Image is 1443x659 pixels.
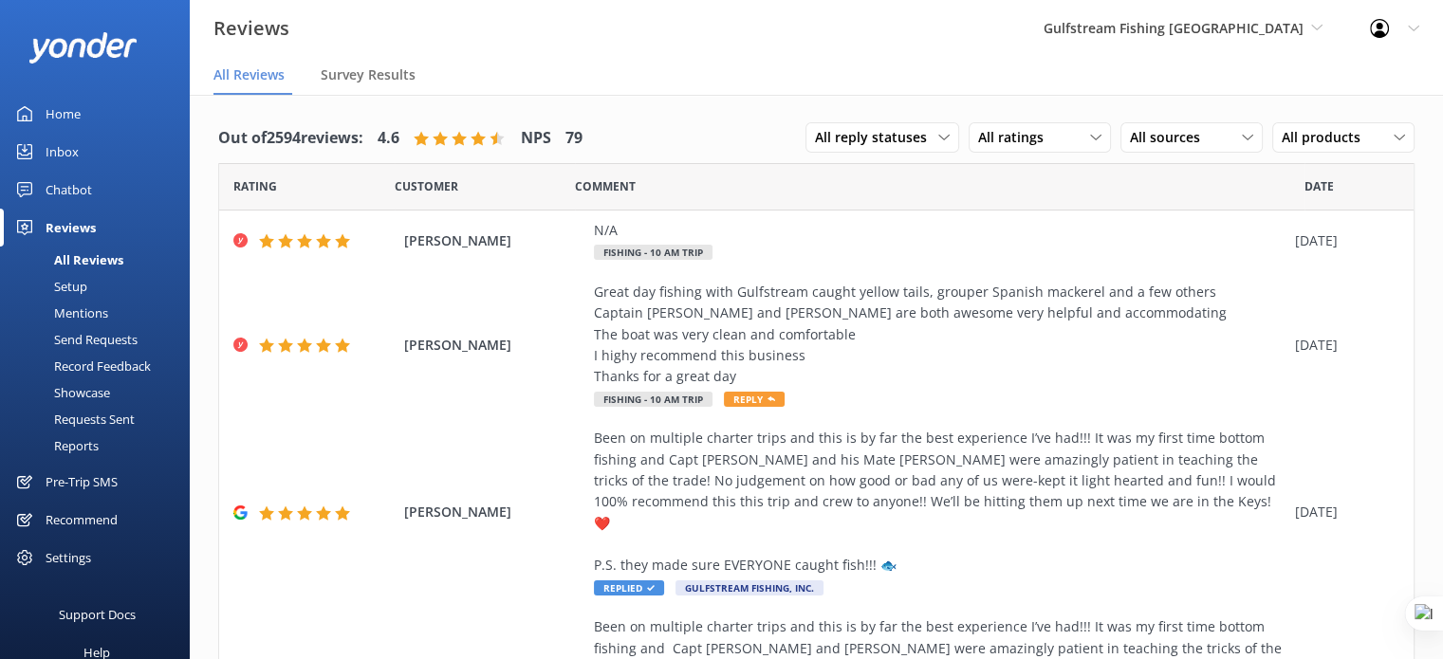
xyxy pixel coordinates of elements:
span: Fishing - 10 AM Trip [594,392,712,407]
span: Fishing - 10 AM Trip [594,245,712,260]
a: Requests Sent [11,406,190,432]
a: Setup [11,273,190,300]
a: Reports [11,432,190,459]
div: Recommend [46,501,118,539]
h4: 79 [565,126,583,151]
span: Gulfstream Fishing, Inc. [675,580,823,595]
span: [PERSON_NAME] [404,230,584,251]
h4: NPS [521,126,551,151]
div: Settings [46,539,91,577]
span: Date [395,177,458,195]
span: Replied [594,580,664,595]
div: All Reviews [11,247,123,273]
h4: Out of 2594 reviews: [218,126,363,151]
div: Great day fishing with Gulfstream caught yellow tails, grouper Spanish mackerel and a few others ... [594,282,1286,388]
div: Pre-Trip SMS [46,463,118,501]
span: All ratings [978,127,1055,148]
span: Date [1304,177,1334,195]
div: Chatbot [46,171,92,209]
div: Home [46,95,81,133]
div: N/A [594,220,1286,241]
div: Mentions [11,300,108,326]
a: Send Requests [11,326,190,353]
span: Question [575,177,636,195]
div: Inbox [46,133,79,171]
div: [DATE] [1295,230,1390,251]
span: All Reviews [213,65,285,84]
h3: Reviews [213,13,289,44]
div: Send Requests [11,326,138,353]
span: Date [233,177,277,195]
h4: 4.6 [378,126,399,151]
span: Reply [724,392,785,407]
span: Gulfstream Fishing [GEOGRAPHIC_DATA] [1044,19,1304,37]
span: All reply statuses [815,127,938,148]
div: Support Docs [59,595,136,633]
span: All sources [1130,127,1212,148]
a: All Reviews [11,247,190,273]
div: Reviews [46,209,96,247]
div: [DATE] [1295,502,1390,522]
div: Showcase [11,379,110,406]
span: [PERSON_NAME] [404,502,584,522]
span: All products [1282,127,1372,148]
div: Setup [11,273,87,300]
div: [DATE] [1295,335,1390,356]
span: Survey Results [321,65,416,84]
span: [PERSON_NAME] [404,335,584,356]
div: Requests Sent [11,406,135,432]
div: Been on multiple charter trips and this is by far the best experience I’ve had!!! It was my first... [594,428,1286,577]
a: Showcase [11,379,190,406]
div: Reports [11,432,99,459]
img: yonder-white-logo.png [28,32,138,64]
div: Record Feedback [11,353,151,379]
a: Mentions [11,300,190,326]
a: Record Feedback [11,353,190,379]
